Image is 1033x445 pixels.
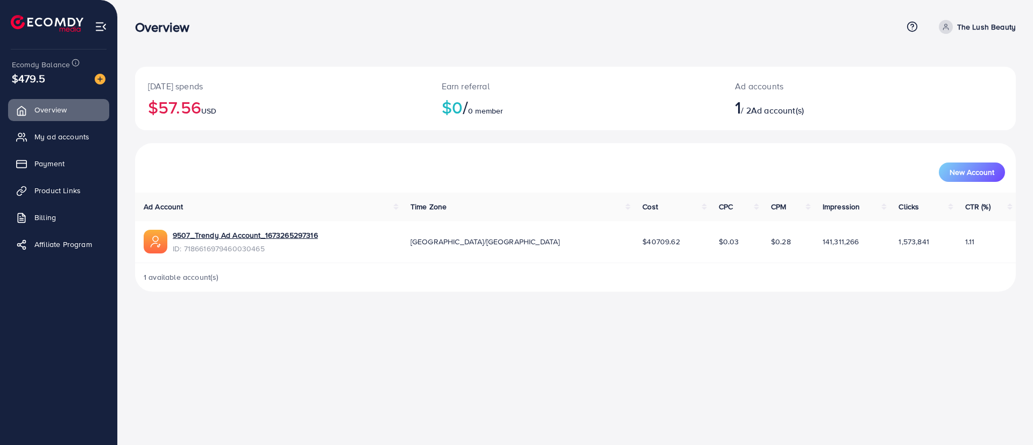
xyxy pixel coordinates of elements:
h2: / 2 [735,97,929,117]
span: CPC [719,201,733,212]
span: New Account [950,168,994,176]
span: My ad accounts [34,131,89,142]
p: Earn referral [442,80,710,93]
span: Cost [642,201,658,212]
span: $0.03 [719,236,739,247]
img: image [95,74,105,84]
span: Product Links [34,185,81,196]
img: ic-ads-acc.e4c84228.svg [144,230,167,253]
span: Impression [823,201,860,212]
span: Affiliate Program [34,239,92,250]
h2: $57.56 [148,97,416,117]
a: Overview [8,99,109,121]
span: / [463,95,468,119]
span: Ad Account [144,201,183,212]
span: Clicks [898,201,919,212]
span: $479.5 [12,70,45,86]
a: The Lush Beauty [935,20,1016,34]
span: Ad account(s) [751,104,804,116]
span: CTR (%) [965,201,990,212]
span: Billing [34,212,56,223]
button: New Account [939,163,1005,182]
span: Overview [34,104,67,115]
span: Ecomdy Balance [12,59,70,70]
a: Product Links [8,180,109,201]
p: [DATE] spends [148,80,416,93]
span: [GEOGRAPHIC_DATA]/[GEOGRAPHIC_DATA] [411,236,560,247]
p: The Lush Beauty [957,20,1016,33]
img: menu [95,20,107,33]
span: $40709.62 [642,236,680,247]
span: ID: 7186616979460030465 [173,243,318,254]
span: CPM [771,201,786,212]
img: logo [11,15,83,32]
span: 1,573,841 [898,236,929,247]
p: Ad accounts [735,80,929,93]
span: USD [201,105,216,116]
span: 141,311,266 [823,236,859,247]
a: Affiliate Program [8,234,109,255]
span: 1.11 [965,236,975,247]
span: $0.28 [771,236,791,247]
a: Billing [8,207,109,228]
a: Payment [8,153,109,174]
h3: Overview [135,19,198,35]
a: 9507_Trendy Ad Account_1673265297316 [173,230,318,241]
span: Payment [34,158,65,169]
span: 1 available account(s) [144,272,219,282]
span: 1 [735,95,741,119]
span: Time Zone [411,201,447,212]
span: 0 member [468,105,503,116]
a: My ad accounts [8,126,109,147]
h2: $0 [442,97,710,117]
